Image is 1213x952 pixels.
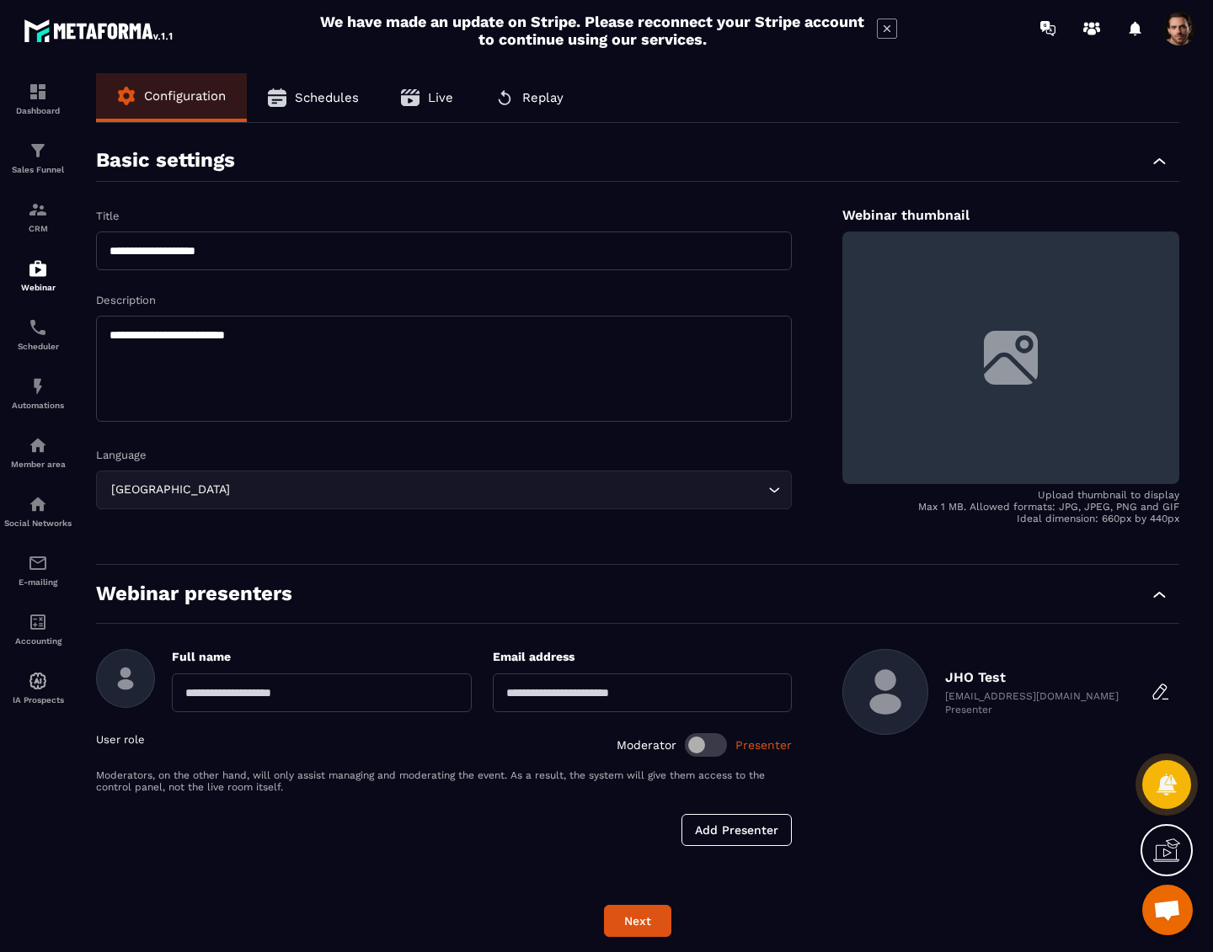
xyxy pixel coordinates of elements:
[617,738,676,752] span: Moderator
[428,90,453,105] span: Live
[4,246,72,305] a: automationsautomationsWebinar
[1142,885,1193,935] a: Mở cuộc trò chuyện
[28,141,48,161] img: formation
[28,612,48,632] img: accountant
[735,738,792,752] span: Presenter
[144,88,226,104] span: Configuration
[96,294,156,306] label: Description
[474,73,585,122] button: Replay
[842,489,1179,501] p: Upload thumbnail to display
[945,690,1119,702] p: [EMAIL_ADDRESS][DOMAIN_NAME]
[493,649,793,665] p: Email address
[4,636,72,646] p: Accounting
[4,364,72,423] a: automationsautomationsAutomations
[28,376,48,396] img: automations
[4,165,72,174] p: Sales Funnel
[24,15,175,45] img: logo
[96,449,147,461] label: Language
[172,649,472,665] p: Full name
[4,106,72,115] p: Dashboard
[4,577,72,587] p: E-mailing
[96,210,120,222] label: Title
[4,128,72,187] a: formationformationSales Funnel
[4,187,72,246] a: formationformationCRM
[604,905,671,937] button: Next
[28,82,48,102] img: formation
[28,435,48,455] img: automations
[96,73,247,119] button: Configuration
[96,733,145,757] p: User role
[380,73,474,122] button: Live
[4,342,72,351] p: Scheduler
[681,814,792,846] button: Add Presenter
[4,69,72,128] a: formationformationDashboard
[4,519,72,528] p: Social Networks
[28,199,48,220] img: formation
[28,317,48,338] img: scheduler
[4,481,72,540] a: social-networksocial-networkSocial Networks
[107,481,233,499] span: [GEOGRAPHIC_DATA]
[233,481,764,499] input: Search for option
[842,513,1179,524] p: Ideal dimension: 660px by 440px
[28,258,48,279] img: automations
[295,90,359,105] span: Schedules
[4,401,72,410] p: Automations
[945,704,1119,715] p: Presenter
[4,460,72,469] p: Member area
[4,599,72,658] a: accountantaccountantAccounting
[842,207,1179,223] p: Webinar thumbnail
[4,224,72,233] p: CRM
[4,283,72,292] p: Webinar
[96,148,235,173] p: Basic settings
[4,540,72,599] a: emailemailE-mailing
[842,501,1179,513] p: Max 1 MB. Allowed formats: JPG, JPEG, PNG and GIF
[96,582,292,606] p: Webinar presenters
[945,669,1119,685] p: JHO Test
[4,695,72,705] p: IA Prospects
[28,553,48,573] img: email
[96,471,792,509] div: Search for option
[4,423,72,481] a: automationsautomationsMember area
[28,671,48,691] img: automations
[28,494,48,514] img: social-network
[96,769,792,793] p: Moderators, on the other hand, will only assist managing and moderating the event. As a result, t...
[316,13,868,48] h2: We have made an update on Stripe. Please reconnect your Stripe account to continue using our serv...
[247,73,380,122] button: Schedules
[522,90,564,105] span: Replay
[4,305,72,364] a: schedulerschedulerScheduler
